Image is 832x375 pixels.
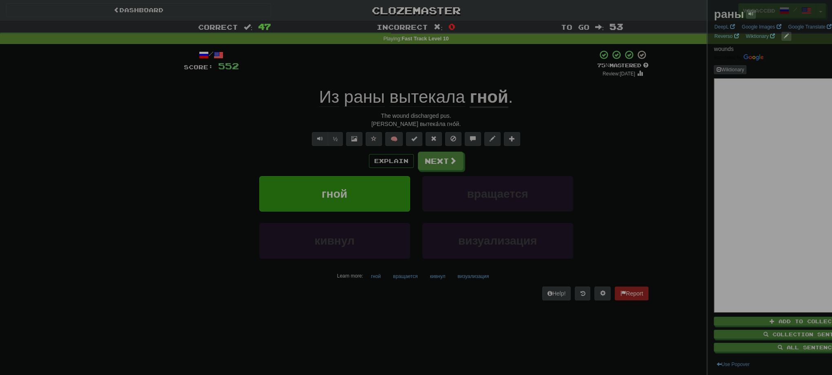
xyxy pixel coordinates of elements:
img: Color short [714,54,764,61]
a: Wiktionary [743,32,777,41]
a: Google Images [739,22,784,31]
button: Use Popover [714,360,752,369]
strong: раны [714,8,744,20]
a: DeepL [712,22,737,31]
button: edit links [781,32,791,41]
span: wounds [714,46,733,52]
button: Wiktionary [714,65,746,74]
a: Reverso [712,32,741,41]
